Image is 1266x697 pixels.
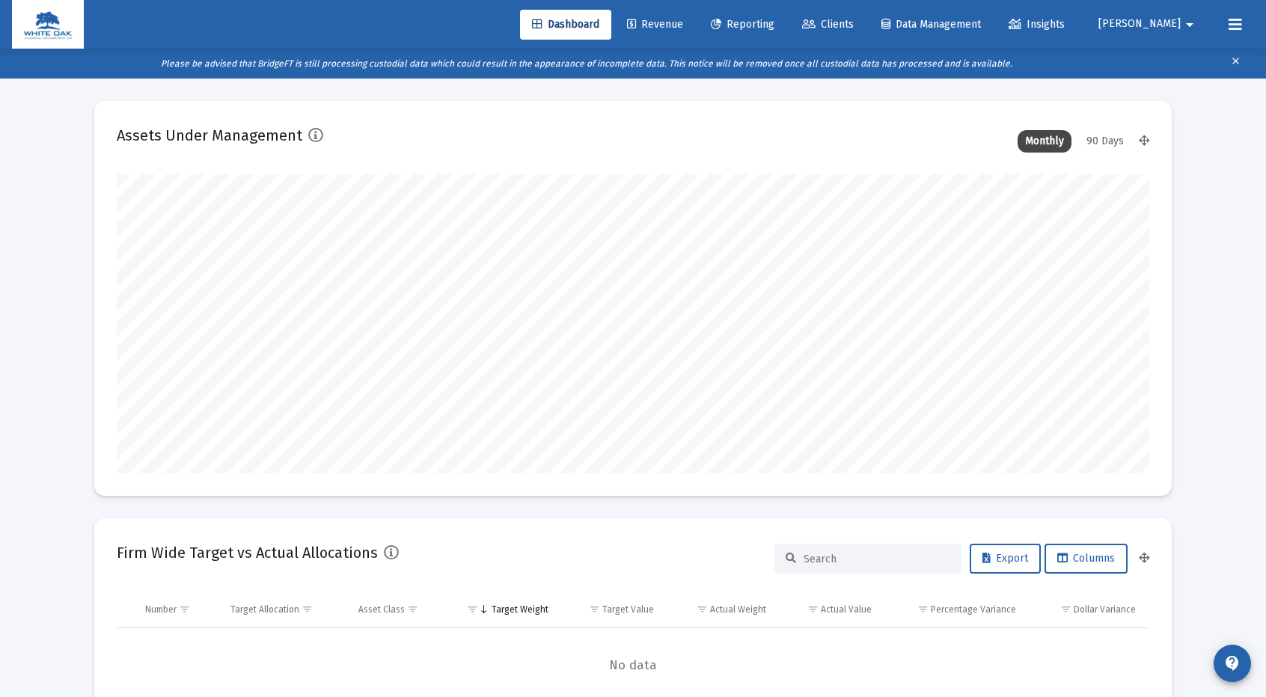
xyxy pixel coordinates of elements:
td: Column Actual Value [777,592,882,627]
td: Column Target Allocation [220,592,348,627]
span: Dashboard [532,18,599,31]
span: Show filter options for column 'Target Allocation' [302,604,313,615]
a: Revenue [615,10,695,40]
div: Actual Weight [710,604,766,615]
span: Show filter options for column 'Target Value' [589,604,600,615]
button: Columns [1045,544,1128,574]
span: Show filter options for column 'Actual Weight' [697,604,708,615]
button: [PERSON_NAME] [1080,9,1217,39]
a: Clients [790,10,866,40]
button: Export [970,544,1041,574]
span: Export [982,552,1028,565]
span: Show filter options for column 'Target Weight' [467,604,478,615]
div: Actual Value [821,604,872,615]
a: Data Management [869,10,993,40]
mat-icon: arrow_drop_down [1181,10,1199,40]
div: Dollar Variance [1074,604,1136,615]
span: Insights [1009,18,1065,31]
i: Please be advised that BridgeFT is still processing custodial data which could result in the appe... [161,58,1012,69]
td: Column Number [135,592,220,627]
td: Column Actual Weight [664,592,777,627]
div: Target Weight [492,604,548,615]
div: Asset Class [358,604,405,615]
mat-icon: clear [1230,52,1241,75]
h2: Firm Wide Target vs Actual Allocations [117,541,378,565]
img: Dashboard [23,10,73,40]
td: Column Dollar Variance [1027,592,1149,627]
div: Target Value [602,604,654,615]
td: Column Target Weight [447,592,559,627]
div: Number [145,604,177,615]
span: Revenue [627,18,683,31]
a: Reporting [699,10,786,40]
span: Columns [1057,552,1115,565]
span: Show filter options for column 'Dollar Variance' [1060,604,1071,615]
span: Data Management [881,18,981,31]
div: Monthly [1018,130,1071,153]
div: Target Allocation [230,604,299,615]
a: Insights [997,10,1077,40]
span: Show filter options for column 'Actual Value' [807,604,819,615]
span: Show filter options for column 'Percentage Variance' [917,604,929,615]
span: No data [117,657,1149,674]
td: Column Asset Class [348,592,447,627]
span: Show filter options for column 'Asset Class' [407,604,418,615]
td: Column Target Value [559,592,664,627]
div: Percentage Variance [931,604,1016,615]
span: Reporting [711,18,774,31]
a: Dashboard [520,10,611,40]
span: [PERSON_NAME] [1098,18,1181,31]
input: Search [804,553,950,565]
mat-icon: contact_support [1223,654,1241,672]
td: Column Percentage Variance [882,592,1026,627]
span: Show filter options for column 'Number' [179,604,190,615]
div: 90 Days [1079,130,1131,153]
h2: Assets Under Management [117,123,302,147]
span: Clients [802,18,854,31]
